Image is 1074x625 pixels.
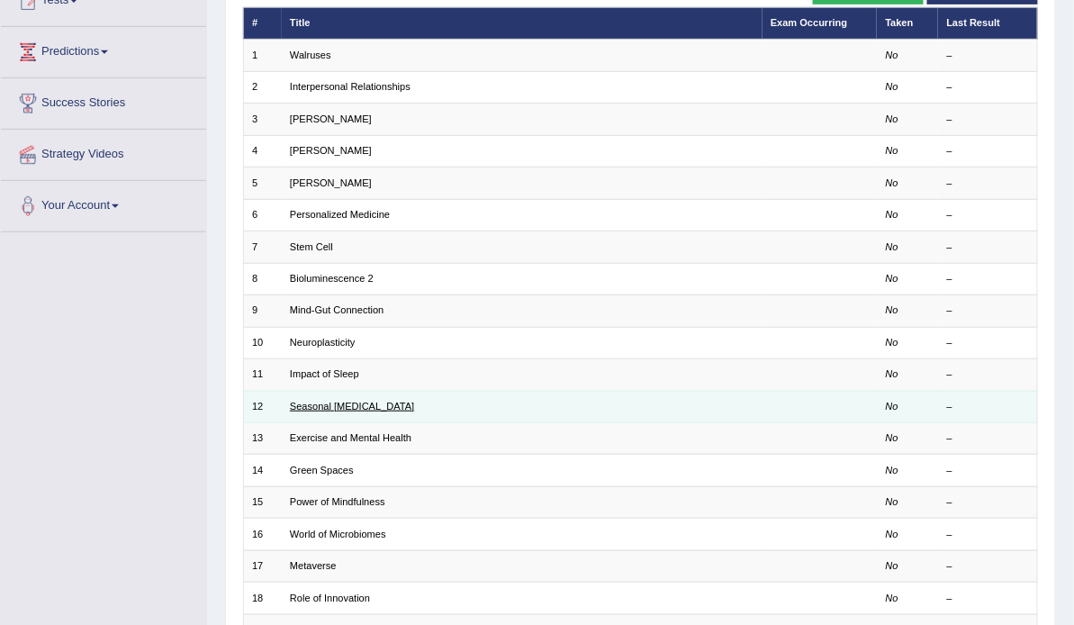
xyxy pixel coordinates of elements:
[290,560,337,571] a: Metaverse
[243,359,282,391] td: 11
[243,486,282,518] td: 15
[947,113,1029,127] div: –
[290,177,372,188] a: [PERSON_NAME]
[886,50,898,60] em: No
[947,431,1029,446] div: –
[886,496,898,507] em: No
[290,401,414,412] a: Seasonal [MEDICAL_DATA]
[947,559,1029,574] div: –
[290,145,372,156] a: [PERSON_NAME]
[886,368,898,379] em: No
[947,49,1029,63] div: –
[886,113,898,124] em: No
[243,423,282,455] td: 13
[886,241,898,252] em: No
[1,130,206,175] a: Strategy Videos
[243,7,282,39] th: #
[243,263,282,294] td: 8
[290,432,411,443] a: Exercise and Mental Health
[886,145,898,156] em: No
[886,560,898,571] em: No
[282,7,763,39] th: Title
[243,583,282,614] td: 18
[1,27,206,72] a: Predictions
[243,40,282,71] td: 1
[290,465,354,476] a: Green Spaces
[243,231,282,263] td: 7
[886,401,898,412] em: No
[947,80,1029,95] div: –
[886,593,898,603] em: No
[886,81,898,92] em: No
[886,529,898,539] em: No
[290,593,370,603] a: Role of Innovation
[1,181,206,226] a: Your Account
[947,272,1029,286] div: –
[290,241,333,252] a: Stem Cell
[243,104,282,135] td: 3
[947,592,1029,606] div: –
[886,465,898,476] em: No
[290,273,374,284] a: Bioluminescence 2
[947,367,1029,382] div: –
[947,208,1029,222] div: –
[771,17,847,28] a: Exam Occurring
[290,529,386,539] a: World of Microbiomes
[947,495,1029,510] div: –
[290,113,372,124] a: [PERSON_NAME]
[947,400,1029,414] div: –
[243,168,282,199] td: 5
[290,368,359,379] a: Impact of Sleep
[243,519,282,550] td: 16
[947,177,1029,191] div: –
[290,304,384,315] a: Mind-Gut Connection
[947,240,1029,255] div: –
[938,7,1038,39] th: Last Result
[886,209,898,220] em: No
[947,144,1029,159] div: –
[290,496,385,507] a: Power of Mindfulness
[886,304,898,315] em: No
[947,303,1029,318] div: –
[243,327,282,358] td: 10
[886,337,898,348] em: No
[243,295,282,327] td: 9
[290,81,411,92] a: Interpersonal Relationships
[886,177,898,188] em: No
[947,464,1029,478] div: –
[243,135,282,167] td: 4
[243,391,282,422] td: 12
[290,50,331,60] a: Walruses
[886,273,898,284] em: No
[290,337,355,348] a: Neuroplasticity
[290,209,390,220] a: Personalized Medicine
[947,528,1029,542] div: –
[886,432,898,443] em: No
[877,7,938,39] th: Taken
[243,71,282,103] td: 2
[947,336,1029,350] div: –
[243,550,282,582] td: 17
[243,455,282,486] td: 14
[243,199,282,231] td: 6
[1,78,206,123] a: Success Stories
